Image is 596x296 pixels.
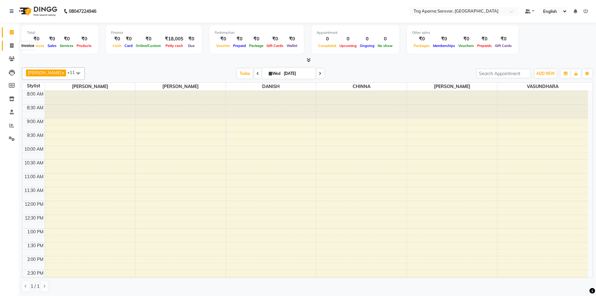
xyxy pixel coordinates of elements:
span: +11 [67,70,79,75]
div: ₹0 [134,35,162,43]
div: 2:30 PM [26,270,45,277]
div: 0 [376,35,394,43]
div: ₹0 [186,35,197,43]
span: VASUNDHARA [497,83,588,91]
div: Invoice [20,42,36,49]
span: Today [237,69,253,78]
div: ₹18,005 [162,35,186,43]
div: ₹0 [285,35,299,43]
input: Search Appointment [476,69,531,78]
div: 8:30 AM [26,105,45,111]
div: 0 [358,35,376,43]
span: Memberships [431,44,457,48]
div: ₹0 [493,35,513,43]
div: ₹0 [476,35,493,43]
span: Vouchers [457,44,476,48]
span: Completed [317,44,338,48]
span: Packages [412,44,431,48]
input: 2025-09-03 [282,69,313,78]
div: ₹0 [431,35,457,43]
div: ₹0 [412,35,431,43]
span: Services [58,44,75,48]
div: ₹0 [232,35,247,43]
span: Card [123,44,134,48]
span: Petty cash [164,44,185,48]
button: ADD NEW [535,69,556,78]
span: Gift Cards [493,44,513,48]
span: [PERSON_NAME] [28,70,61,75]
div: 11:00 AM [23,174,45,180]
span: CHINNA [316,83,406,91]
span: Upcoming [338,44,358,48]
div: 10:00 AM [23,146,45,153]
span: Wed [267,71,282,76]
div: ₹0 [58,35,75,43]
div: Other sales [412,30,513,35]
span: Gift Cards [265,44,285,48]
div: Stylist [22,83,45,89]
span: Sales [46,44,58,48]
div: ₹0 [457,35,476,43]
div: 1:30 PM [26,242,45,249]
span: Voucher [215,44,232,48]
span: Package [247,44,265,48]
div: ₹0 [75,35,93,43]
div: 0 [338,35,358,43]
div: 2:00 PM [26,256,45,263]
span: No show [376,44,394,48]
span: [PERSON_NAME] [45,83,135,91]
span: Products [75,44,93,48]
div: 10:30 AM [23,160,45,166]
div: ₹0 [265,35,285,43]
span: [PERSON_NAME] [407,83,497,91]
div: 8:00 AM [26,91,45,97]
div: 9:00 AM [26,118,45,125]
div: 0 [317,35,338,43]
div: ₹0 [111,35,123,43]
div: ₹0 [46,35,58,43]
div: ₹0 [247,35,265,43]
span: Online/Custom [134,44,162,48]
span: DANISH [226,83,316,91]
span: Prepaids [476,44,493,48]
span: Ongoing [358,44,376,48]
div: Appointment [317,30,394,35]
span: ADD NEW [536,71,555,76]
img: logo [16,3,59,20]
div: 12:30 PM [23,215,45,221]
div: ₹0 [123,35,134,43]
div: Total [27,30,93,35]
div: Redemption [215,30,299,35]
span: Prepaid [232,44,247,48]
a: x [61,70,64,75]
div: 1:00 PM [26,229,45,235]
b: 08047224946 [69,3,96,20]
span: [PERSON_NAME] [135,83,226,91]
div: 11:30 AM [23,187,45,194]
div: 12:00 PM [23,201,45,208]
span: 1 / 1 [31,283,39,290]
div: ₹0 [27,35,46,43]
span: Due [186,44,196,48]
span: Wallet [285,44,299,48]
div: Finance [111,30,197,35]
div: ₹0 [215,35,232,43]
div: 9:30 AM [26,132,45,139]
span: Cash [111,44,123,48]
